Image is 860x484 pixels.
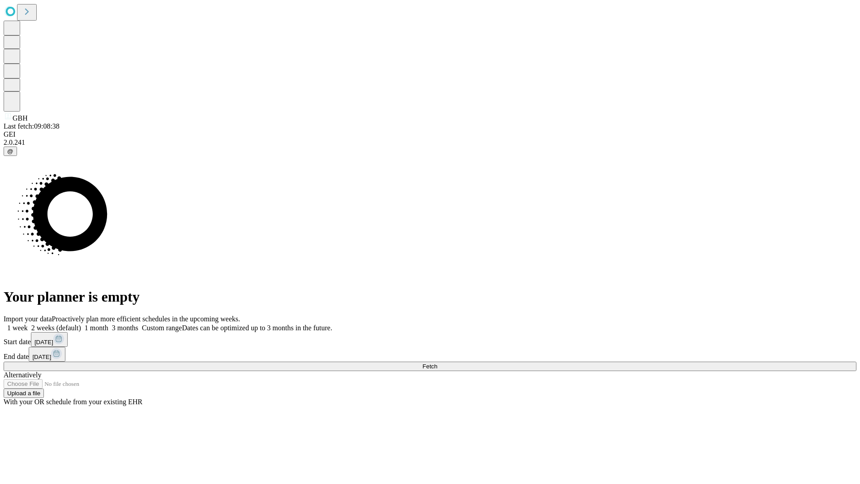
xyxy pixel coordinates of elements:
[52,315,240,323] span: Proactively plan more efficient schedules in the upcoming weeks.
[4,347,856,362] div: End date
[142,324,182,332] span: Custom range
[34,339,53,346] span: [DATE]
[31,332,68,347] button: [DATE]
[29,347,65,362] button: [DATE]
[7,324,28,332] span: 1 week
[4,315,52,323] span: Import your data
[4,371,41,379] span: Alternatively
[4,122,60,130] span: Last fetch: 09:08:38
[31,324,81,332] span: 2 weeks (default)
[7,148,13,155] span: @
[4,332,856,347] div: Start date
[4,362,856,371] button: Fetch
[4,147,17,156] button: @
[4,138,856,147] div: 2.0.241
[4,289,856,305] h1: Your planner is empty
[32,354,51,360] span: [DATE]
[422,363,437,370] span: Fetch
[85,324,108,332] span: 1 month
[13,114,28,122] span: GBH
[4,130,856,138] div: GEI
[4,389,44,398] button: Upload a file
[182,324,332,332] span: Dates can be optimized up to 3 months in the future.
[112,324,138,332] span: 3 months
[4,398,142,406] span: With your OR schedule from your existing EHR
